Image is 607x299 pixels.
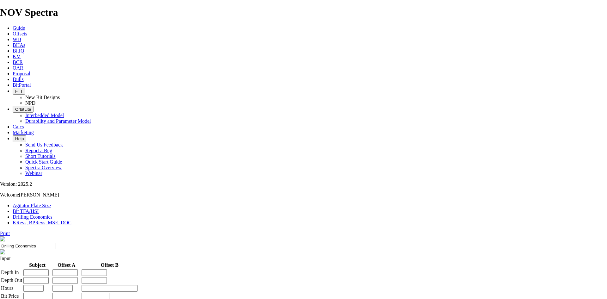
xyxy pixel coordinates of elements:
a: Report a Bug [25,148,52,153]
a: Interbedded Model [25,113,64,118]
a: New Bit Designs [25,95,60,100]
a: Short Tutorials [25,153,56,159]
a: KM [13,54,21,59]
a: KRevs, BPRevs, MSE, DOC [13,220,71,225]
a: Webinar [25,171,42,176]
a: Bit TFA/HSI [13,209,39,214]
a: BitIQ [13,48,24,53]
a: Durability and Parameter Model [25,118,91,124]
a: Send Us Feedback [25,142,63,147]
span: [PERSON_NAME] [19,192,59,197]
a: BCR [13,59,23,65]
span: Help [15,136,24,141]
td: Hours [1,285,22,292]
a: Drilling Economics [13,214,52,220]
button: Help [13,135,26,142]
a: Calcs [13,124,24,129]
a: NPD [25,100,35,106]
a: Agitator Plate Size [13,203,51,208]
a: Dulls [13,77,24,82]
span: FTT [15,89,23,94]
a: Proposal [13,71,30,76]
th: Subject [23,262,52,268]
a: Guide [13,25,25,31]
a: Quick Start Guide [25,159,62,165]
a: Spectra Overview [25,165,62,170]
td: Depth In [1,269,22,276]
button: FTT [13,88,25,95]
a: Marketing [13,130,34,135]
a: OAR [13,65,23,71]
a: BitPortal [13,82,31,88]
button: OrbitLite [13,106,34,113]
a: WD [13,37,21,42]
th: Offset A [52,262,81,268]
a: BHAs [13,42,25,48]
td: Depth Out [1,277,22,284]
span: OrbitLite [15,107,31,112]
th: Offset B [81,262,138,268]
a: Offsets [13,31,27,36]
